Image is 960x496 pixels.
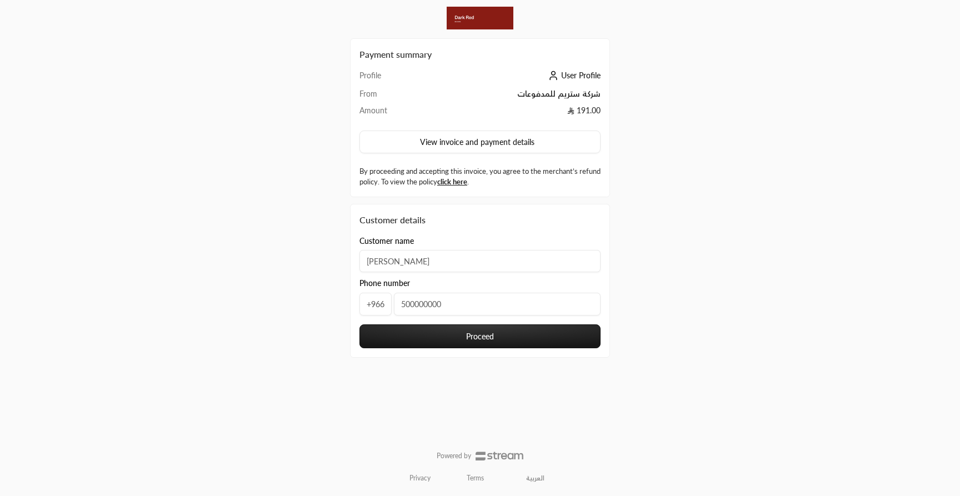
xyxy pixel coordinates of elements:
p: Powered by [437,452,471,460]
span: Customer name [359,236,414,247]
a: User Profile [546,71,601,80]
a: click here [437,177,467,186]
td: 191.00 [420,105,601,122]
span: Phone number [359,278,410,289]
input: Phone number [394,293,601,315]
input: Customer name [359,250,601,272]
td: Profile [359,70,420,88]
img: Company Logo [447,7,513,29]
span: +966 [359,293,392,315]
td: From [359,88,420,105]
span: User Profile [561,71,601,80]
td: Amount [359,105,420,122]
td: شركة ستريم للمدفوعات [420,88,601,105]
a: العربية [520,469,551,487]
a: Privacy [409,474,431,483]
a: Terms [467,474,484,483]
label: By proceeding and accepting this invoice, you agree to the merchant’s refund policy. To view the ... [359,166,601,188]
h2: Payment summary [359,48,601,61]
div: Customer details [359,213,601,227]
button: View invoice and payment details [359,131,601,154]
button: Proceed [359,324,601,348]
